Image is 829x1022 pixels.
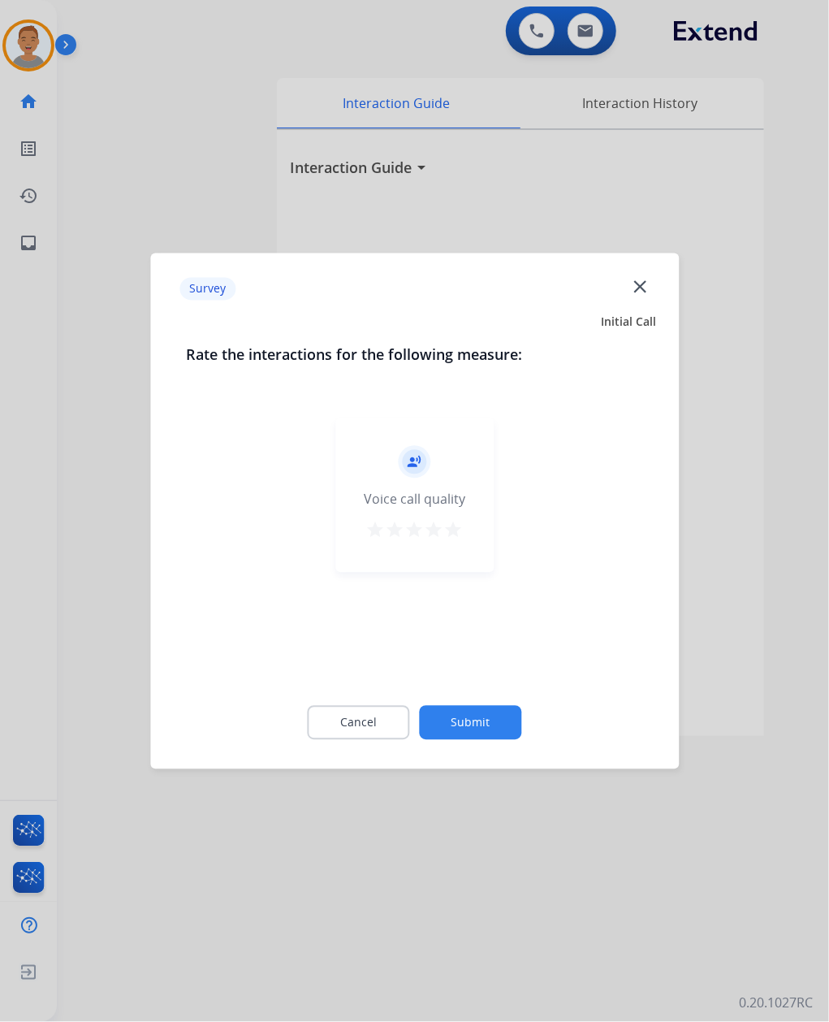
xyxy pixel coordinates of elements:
mat-icon: star [444,521,464,540]
div: Voice call quality [364,490,465,509]
mat-icon: record_voice_over [408,455,422,470]
mat-icon: star [386,521,405,540]
mat-icon: star [425,521,444,540]
p: Survey [179,277,235,300]
mat-icon: star [405,521,425,540]
span: Initial Call [601,314,656,331]
h3: Rate the interactions for the following measure: [186,344,643,366]
mat-icon: close [629,275,650,297]
p: 0.20.1027RC [739,993,813,1012]
button: Submit [420,706,522,740]
mat-icon: star [366,521,386,540]
button: Cancel [308,706,410,740]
